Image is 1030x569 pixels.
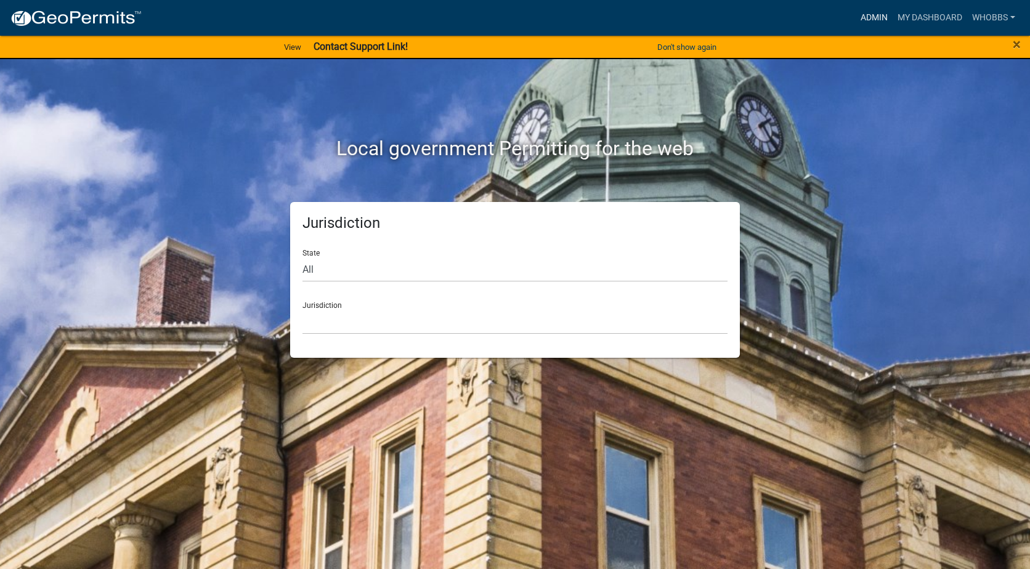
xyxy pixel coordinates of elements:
[1013,37,1021,52] button: Close
[302,214,728,232] h5: Jurisdiction
[279,37,306,57] a: View
[173,137,857,160] h2: Local government Permitting for the web
[967,6,1020,30] a: whobbs
[893,6,967,30] a: My Dashboard
[314,41,408,52] strong: Contact Support Link!
[652,37,721,57] button: Don't show again
[1013,36,1021,53] span: ×
[856,6,893,30] a: Admin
